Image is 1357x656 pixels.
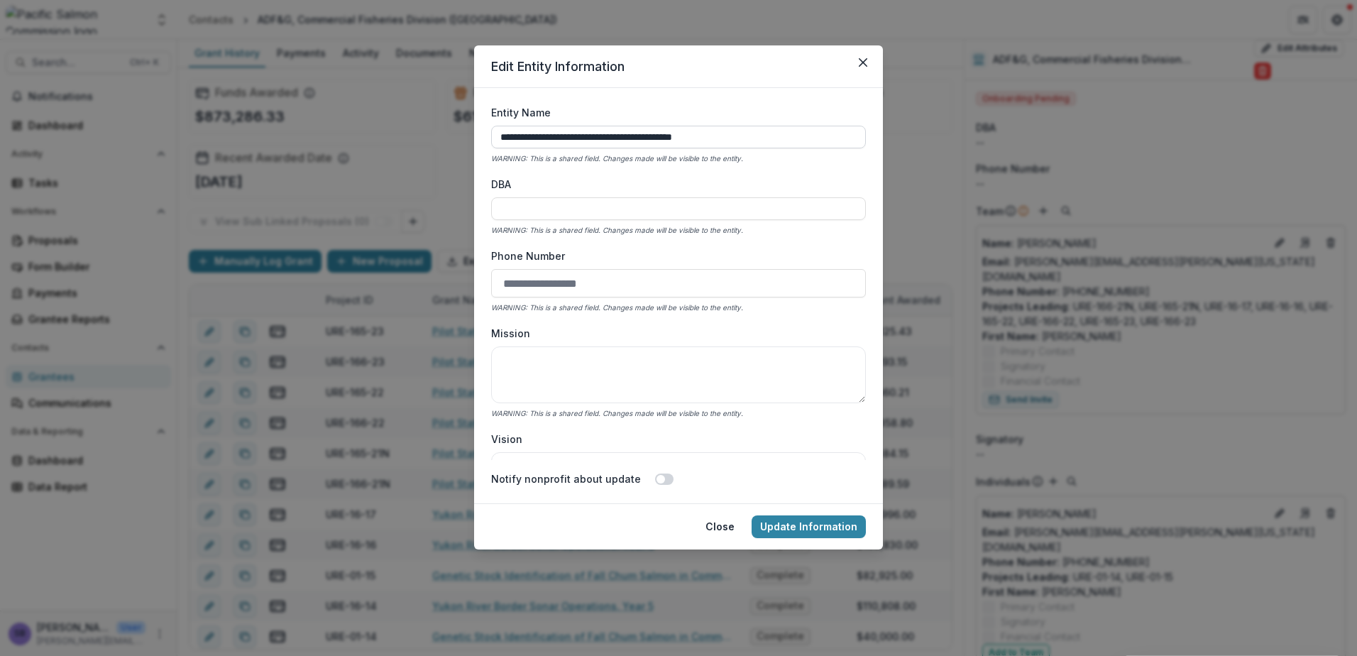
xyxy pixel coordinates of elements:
button: Close [697,515,743,538]
label: Notify nonprofit about update [491,471,641,486]
button: Update Information [752,515,866,538]
header: Edit Entity Information [474,45,883,88]
label: Phone Number [491,248,857,263]
button: Close [852,51,874,74]
i: WARNING: This is a shared field. Changes made will be visible to the entity. [491,409,743,417]
i: WARNING: This is a shared field. Changes made will be visible to the entity. [491,226,743,234]
label: Mission [491,326,857,341]
label: Vision [491,432,857,447]
i: WARNING: This is a shared field. Changes made will be visible to the entity. [491,303,743,312]
label: Entity Name [491,105,857,120]
i: WARNING: This is a shared field. Changes made will be visible to the entity. [491,154,743,163]
label: DBA [491,177,857,192]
